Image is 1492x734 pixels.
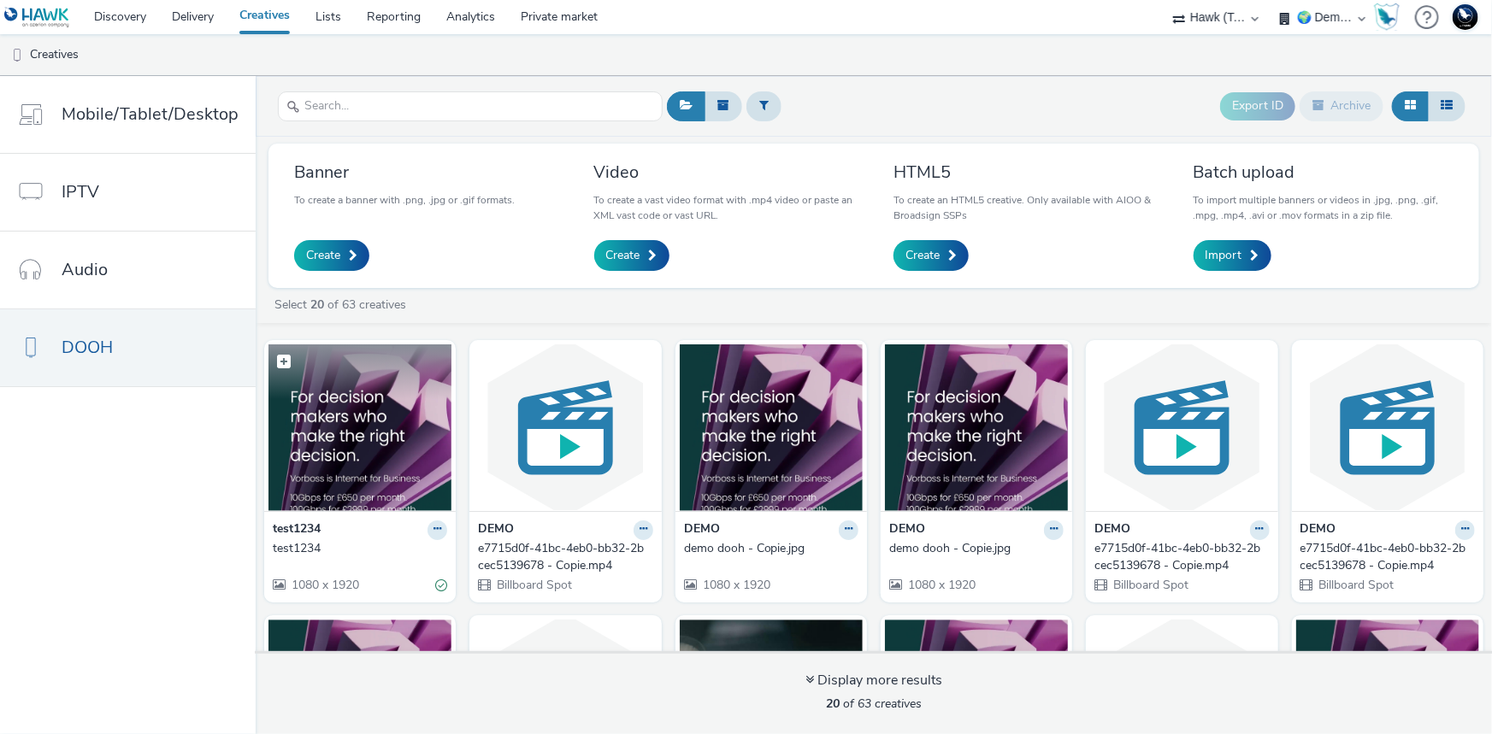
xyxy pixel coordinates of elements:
img: undefined Logo [4,7,70,28]
input: Search... [278,91,663,121]
span: Create [606,247,640,264]
h3: HTML5 [893,161,1154,184]
strong: DEMO [478,520,514,540]
img: demo dooh - Copie.jpg visual [885,344,1068,511]
button: Archive [1300,91,1383,120]
span: Billboard Spot [1318,577,1395,593]
img: dooh [9,47,26,64]
strong: DEMO [889,520,925,540]
img: Support Hawk [1453,4,1478,30]
span: of 63 creatives [826,696,922,712]
p: To create a vast video format with .mp4 video or paste an XML vast code or vast URL. [594,192,855,223]
a: Hawk Academy [1374,3,1406,31]
a: e7715d0f-41bc-4eb0-bb32-2bcec5139678 - Copie.mp4 [1300,540,1475,575]
a: Create [594,240,669,271]
p: To create an HTML5 creative. Only available with AIOO & Broadsign SSPs [893,192,1154,223]
div: demo dooh - Copie.jpg [684,540,852,557]
button: Grid [1392,91,1429,120]
span: 1080 x 1920 [701,577,770,593]
div: e7715d0f-41bc-4eb0-bb32-2bcec5139678 - Copie.mp4 [478,540,646,575]
span: Create [905,247,940,264]
strong: 20 [310,297,324,313]
span: 1080 x 1920 [290,577,359,593]
span: Mobile/Tablet/Desktop [62,102,239,126]
img: demo dooh - Copie.jpg visual [680,344,863,511]
h3: Banner [294,161,515,184]
button: Table [1428,91,1465,120]
span: Audio [62,257,108,282]
button: Export ID [1220,92,1295,120]
strong: DEMO [684,520,720,540]
img: e7715d0f-41bc-4eb0-bb32-2bcec5139678 - Copie.mp4 visual [1090,344,1273,511]
a: Select of 63 creatives [273,297,413,313]
a: demo dooh - Copie.jpg [889,540,1064,557]
span: IPTV [62,179,99,204]
div: demo dooh - Copie.jpg [889,540,1057,557]
strong: test1234 [273,520,321,540]
strong: DEMO [1300,520,1336,540]
div: Valid [435,576,447,594]
span: Billboard Spot [1112,577,1188,593]
span: Billboard Spot [495,577,572,593]
img: test1234 visual [268,344,451,511]
span: Create [306,247,340,264]
img: Hawk Academy [1374,3,1400,31]
span: Import [1206,247,1242,264]
div: test1234 [273,540,440,557]
a: demo dooh - Copie.jpg [684,540,858,557]
img: e7715d0f-41bc-4eb0-bb32-2bcec5139678 - Copie.mp4 visual [474,344,657,511]
h3: Batch upload [1194,161,1454,184]
a: e7715d0f-41bc-4eb0-bb32-2bcec5139678 - Copie.mp4 [1094,540,1269,575]
div: Display more results [805,671,942,690]
strong: 20 [826,696,840,712]
span: 1080 x 1920 [906,577,976,593]
p: To create a banner with .png, .jpg or .gif formats. [294,192,515,208]
strong: DEMO [1094,520,1130,540]
a: e7715d0f-41bc-4eb0-bb32-2bcec5139678 - Copie.mp4 [478,540,652,575]
span: DOOH [62,335,113,360]
a: test1234 [273,540,447,557]
img: e7715d0f-41bc-4eb0-bb32-2bcec5139678 - Copie.mp4 visual [1296,344,1479,511]
a: Create [893,240,969,271]
p: To import multiple banners or videos in .jpg, .png, .gif, .mpg, .mp4, .avi or .mov formats in a z... [1194,192,1454,223]
a: Create [294,240,369,271]
div: e7715d0f-41bc-4eb0-bb32-2bcec5139678 - Copie.mp4 [1300,540,1468,575]
a: Import [1194,240,1271,271]
div: e7715d0f-41bc-4eb0-bb32-2bcec5139678 - Copie.mp4 [1094,540,1262,575]
h3: Video [594,161,855,184]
